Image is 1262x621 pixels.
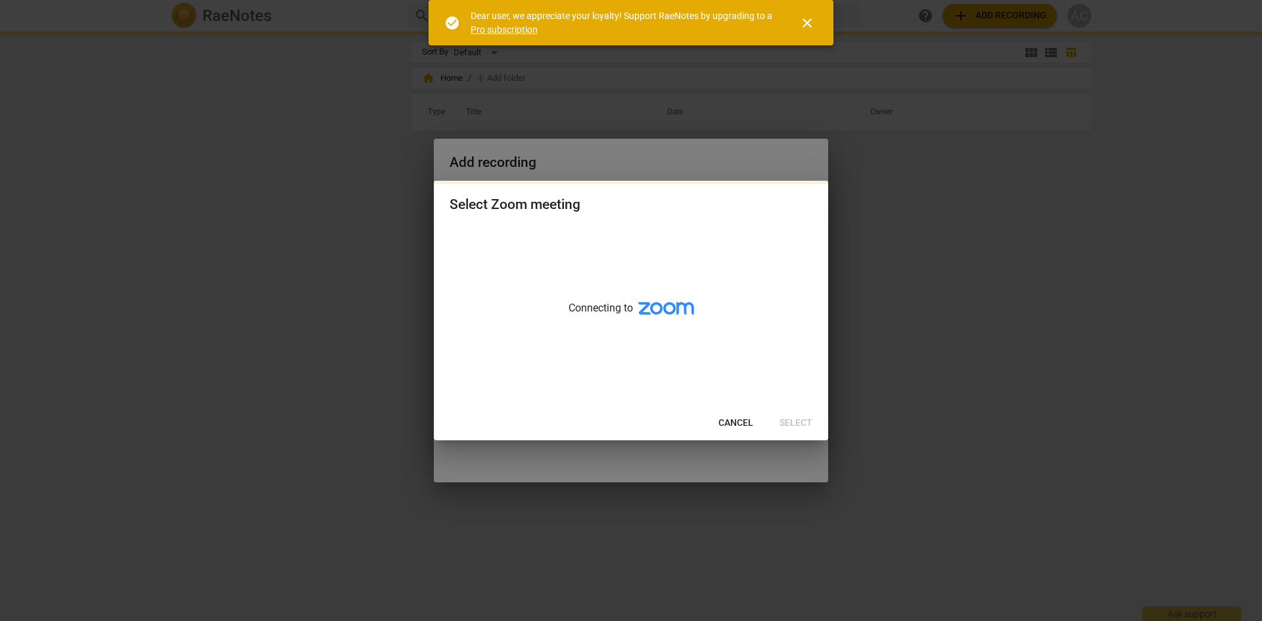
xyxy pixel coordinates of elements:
span: Cancel [718,417,753,430]
span: check_circle [444,15,460,31]
div: Select Zoom meeting [450,196,580,213]
div: Connecting to [434,226,828,406]
button: Cancel [708,411,764,435]
a: Pro subscription [471,24,538,35]
button: Close [791,7,823,39]
span: close [799,15,815,31]
div: Dear user, we appreciate your loyalty! Support RaeNotes by upgrading to a [471,9,776,36]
